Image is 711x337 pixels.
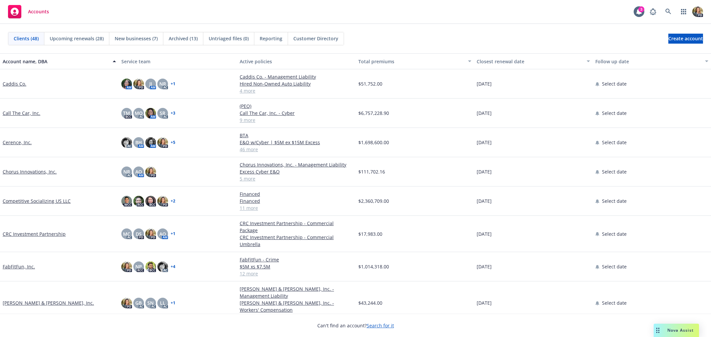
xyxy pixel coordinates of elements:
[3,197,71,204] a: Competitive Socializing US LLC
[121,58,235,65] div: Service team
[477,197,492,204] span: [DATE]
[646,5,660,18] a: Report a Bug
[157,137,168,148] img: photo
[358,80,382,87] span: $51,752.00
[209,35,249,42] span: Untriaged files (0)
[477,110,492,117] span: [DATE]
[240,256,353,263] a: FabFitFun - Crime
[662,5,675,18] a: Search
[602,299,627,306] span: Select date
[3,230,66,237] a: CRC Investment Partnership
[240,161,353,168] a: Chorus Innovations, Inc. - Management Liability
[240,190,353,197] a: Financed
[237,53,356,69] button: Active policies
[240,197,353,204] a: Financed
[159,80,166,87] span: NR
[3,110,40,117] a: Call The Car, Inc.
[157,261,168,272] img: photo
[667,327,694,333] span: Nova Assist
[477,299,492,306] span: [DATE]
[240,132,353,139] a: BTA
[145,137,156,148] img: photo
[358,139,389,146] span: $1,698,600.00
[240,117,353,124] a: 9 more
[358,58,464,65] div: Total premiums
[3,58,109,65] div: Account name, DBA
[240,313,353,320] a: 5 more
[692,6,703,17] img: photo
[133,79,144,89] img: photo
[145,167,156,177] img: photo
[3,139,32,146] a: Cerence, Inc.
[145,261,156,272] img: photo
[317,322,394,329] span: Can't find an account?
[240,139,353,146] a: E&O w/Cyber | $5M ex $15M Excess
[121,196,132,206] img: photo
[3,263,35,270] a: FabFitFun, Inc.
[677,5,690,18] a: Switch app
[356,53,474,69] button: Total premiums
[145,108,156,119] img: photo
[240,270,353,277] a: 12 more
[602,263,627,270] span: Select date
[602,139,627,146] span: Select date
[121,137,132,148] img: photo
[602,197,627,204] span: Select date
[638,6,644,12] div: 3
[171,141,175,145] a: + 5
[477,263,492,270] span: [DATE]
[171,301,175,305] a: + 1
[477,139,492,146] span: [DATE]
[147,299,154,306] span: SN
[240,234,353,248] a: CRC Investment Partnership - Commercial Umbrella
[133,196,144,206] img: photo
[654,324,662,337] div: Drag to move
[115,35,158,42] span: New businesses (7)
[171,265,175,269] a: + 4
[119,53,237,69] button: Service team
[135,299,142,306] span: GB
[5,2,52,21] a: Accounts
[171,232,175,236] a: + 1
[3,299,94,306] a: [PERSON_NAME] & [PERSON_NAME], Inc.
[135,263,142,270] span: NP
[123,230,130,237] span: MC
[136,230,142,237] span: DS
[160,110,165,117] span: SR
[28,9,49,14] span: Accounts
[358,197,389,204] span: $2,360,709.00
[159,230,166,237] span: AO
[240,175,353,182] a: 5 more
[3,80,26,87] a: Caddis Co.
[240,168,353,175] a: Excess Cyber E&O
[169,35,198,42] span: Archived (13)
[171,82,175,86] a: + 1
[602,168,627,175] span: Select date
[668,32,703,45] span: Create account
[240,103,353,110] a: (PEO)
[171,199,175,203] a: + 2
[240,73,353,80] a: Caddis Co. - Management Liability
[477,168,492,175] span: [DATE]
[240,204,353,211] a: 11 more
[240,87,353,94] a: 4 more
[668,34,703,44] a: Create account
[135,168,142,175] span: AO
[240,58,353,65] div: Active policies
[121,79,132,89] img: photo
[240,110,353,117] a: Call The Car, Inc. - Cyber
[477,58,583,65] div: Closest renewal date
[477,80,492,87] span: [DATE]
[358,110,389,117] span: $6,757,228.90
[477,230,492,237] span: [DATE]
[240,299,353,313] a: [PERSON_NAME] & [PERSON_NAME], Inc. - Workers' Compensation
[14,35,39,42] span: Clients (48)
[358,230,382,237] span: $17,983.00
[602,230,627,237] span: Select date
[149,80,152,87] span: JJ
[145,228,156,239] img: photo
